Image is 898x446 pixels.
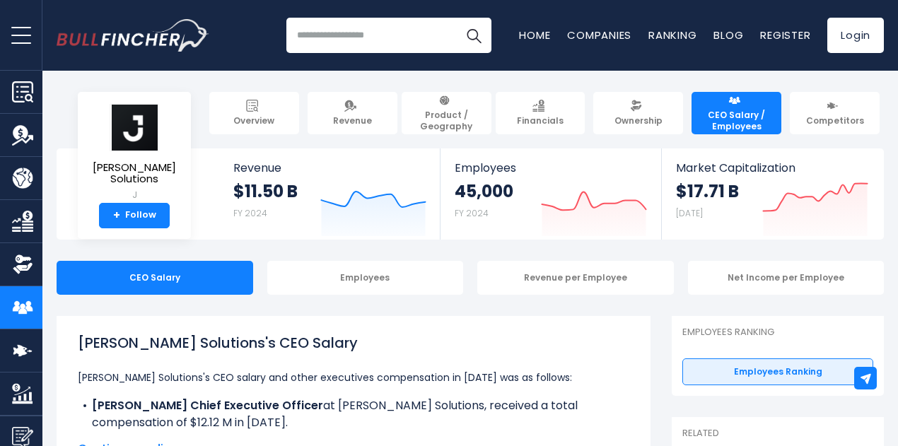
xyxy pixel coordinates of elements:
[806,115,864,127] span: Competitors
[92,397,323,413] b: [PERSON_NAME] Chief Executive Officer
[682,358,873,385] a: Employees Ranking
[477,261,674,295] div: Revenue per Employee
[233,180,298,202] strong: $11.50 B
[233,207,267,219] small: FY 2024
[827,18,884,53] a: Login
[12,254,33,275] img: Ownership
[233,115,274,127] span: Overview
[455,180,513,202] strong: 45,000
[682,428,873,440] p: Related
[78,332,629,353] h1: [PERSON_NAME] Solutions's CEO Salary
[519,28,550,42] a: Home
[614,115,663,127] span: Ownership
[89,189,180,201] small: J
[88,103,180,203] a: [PERSON_NAME] Solutions J
[662,148,882,240] a: Market Capitalization $17.71 B [DATE]
[496,92,585,134] a: Financials
[333,115,372,127] span: Revenue
[567,28,631,42] a: Companies
[267,261,464,295] div: Employees
[402,92,491,134] a: Product / Geography
[456,18,491,53] button: Search
[676,207,703,219] small: [DATE]
[682,327,873,339] p: Employees Ranking
[78,369,629,386] p: [PERSON_NAME] Solutions's CEO salary and other executives compensation in [DATE] was as follows:
[692,92,781,134] a: CEO Salary / Employees
[760,28,810,42] a: Register
[57,261,253,295] div: CEO Salary
[648,28,696,42] a: Ranking
[441,148,660,240] a: Employees 45,000 FY 2024
[233,161,426,175] span: Revenue
[89,162,180,185] span: [PERSON_NAME] Solutions
[57,19,209,52] img: Bullfincher logo
[57,19,209,52] a: Go to homepage
[790,92,880,134] a: Competitors
[698,110,775,131] span: CEO Salary / Employees
[455,207,489,219] small: FY 2024
[308,92,397,134] a: Revenue
[219,148,441,240] a: Revenue $11.50 B FY 2024
[408,110,485,131] span: Product / Geography
[78,397,629,431] li: at [PERSON_NAME] Solutions, received a total compensation of $12.12 M in [DATE].
[688,261,885,295] div: Net Income per Employee
[113,209,120,222] strong: +
[676,161,868,175] span: Market Capitalization
[209,92,299,134] a: Overview
[517,115,564,127] span: Financials
[676,180,739,202] strong: $17.71 B
[713,28,743,42] a: Blog
[455,161,646,175] span: Employees
[99,203,170,228] a: +Follow
[593,92,683,134] a: Ownership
